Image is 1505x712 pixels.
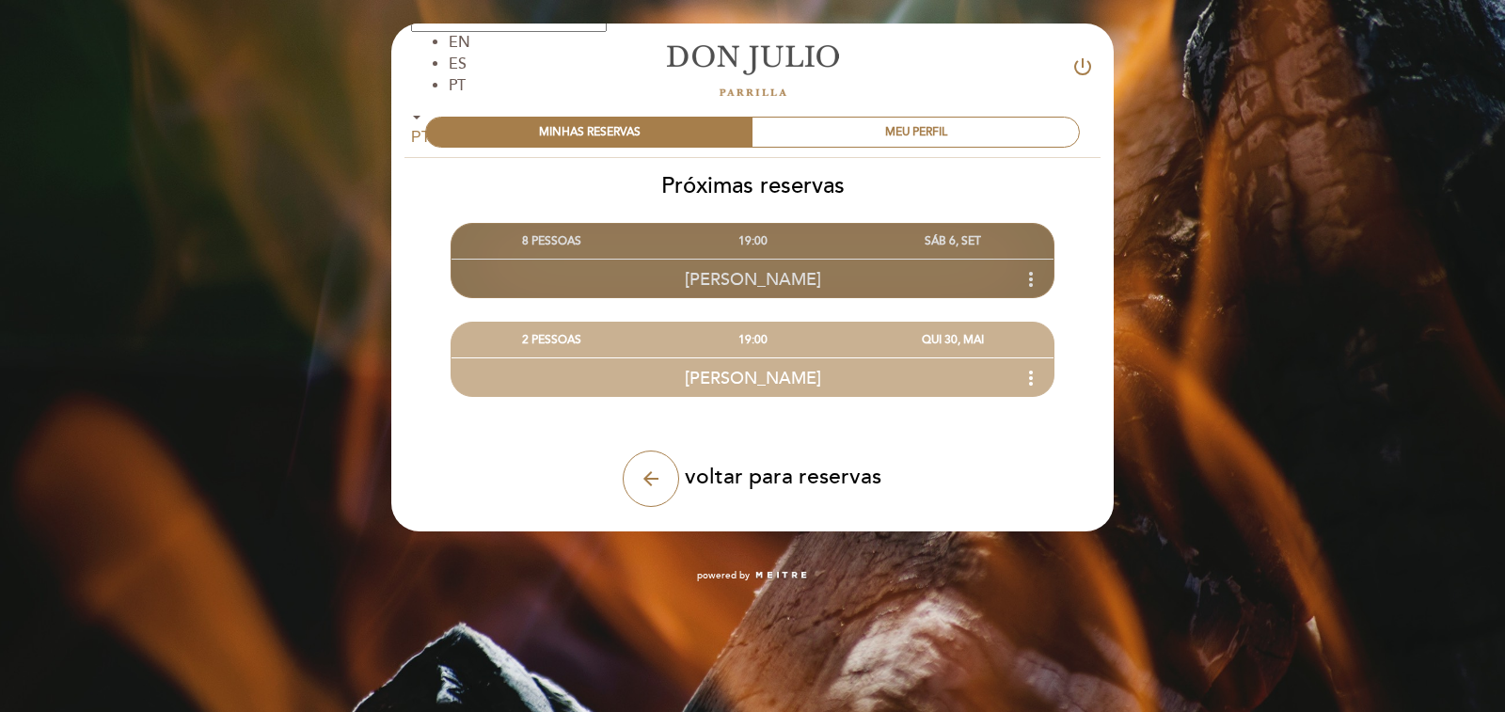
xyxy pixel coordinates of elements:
[853,323,1053,357] div: QUI 30, MAI
[1071,55,1094,78] i: power_settings_new
[685,464,881,490] span: voltar para reservas
[697,569,808,582] a: powered by
[652,323,852,357] div: 19:00
[635,44,870,96] a: [PERSON_NAME]
[640,467,662,490] i: arrow_back
[451,323,652,357] div: 2 PESSOAS
[685,368,821,388] span: [PERSON_NAME]
[685,269,821,290] span: [PERSON_NAME]
[754,571,808,580] img: MEITRE
[652,224,852,259] div: 19:00
[623,451,679,507] button: arrow_back
[1020,367,1042,389] i: more_vert
[752,118,1079,147] div: MEU PERFIL
[1020,268,1042,291] i: more_vert
[451,224,652,259] div: 8 PESSOAS
[390,172,1115,199] h2: Próximas reservas
[449,76,466,95] span: PT
[1071,55,1094,85] button: power_settings_new
[853,224,1053,259] div: SÁB 6, SET
[426,118,752,147] div: MINHAS RESERVAS
[449,55,467,73] span: ES
[697,569,750,582] span: powered by
[449,33,470,52] span: EN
